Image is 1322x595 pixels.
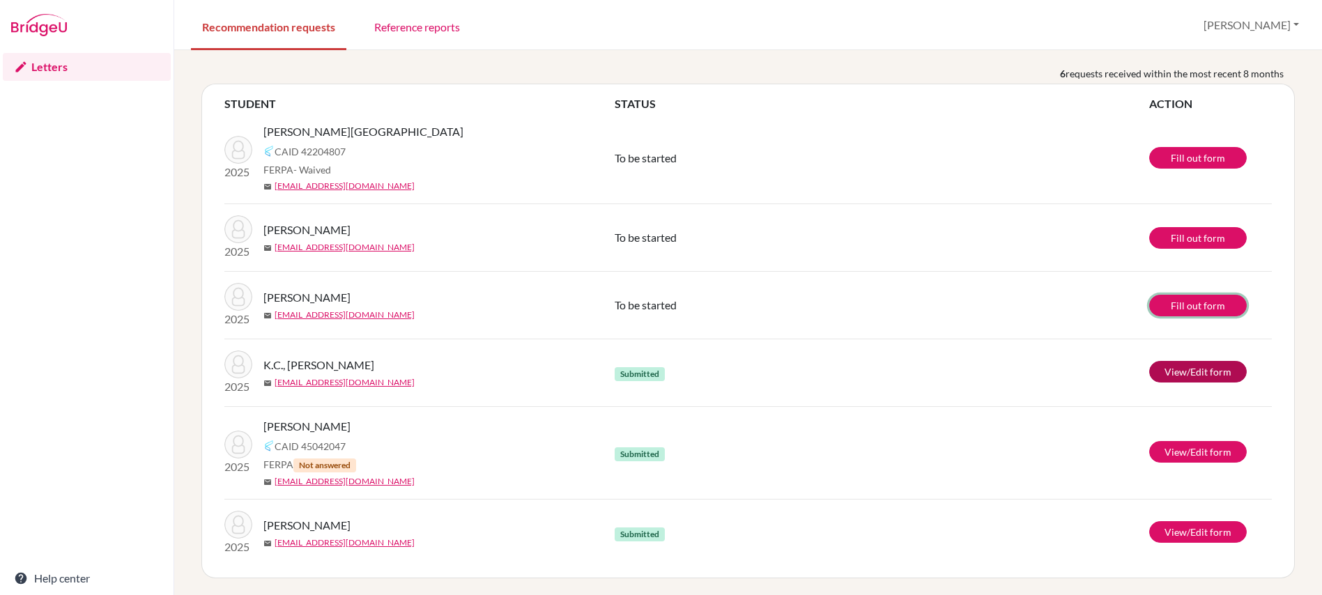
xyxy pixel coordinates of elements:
span: - Waived [293,164,331,176]
span: CAID 42204807 [275,144,346,159]
p: 2025 [224,458,252,475]
a: View/Edit form [1149,441,1247,463]
p: 2025 [224,243,252,260]
b: 6 [1060,66,1066,81]
span: [PERSON_NAME] [263,289,351,306]
a: [EMAIL_ADDRESS][DOMAIN_NAME] [275,241,415,254]
a: Fill out form [1149,227,1247,249]
span: Not answered [293,458,356,472]
p: 2025 [224,539,252,555]
img: Common App logo [263,146,275,157]
span: mail [263,183,272,191]
span: Submitted [615,527,665,541]
span: [PERSON_NAME] [263,517,351,534]
span: CAID 45042047 [275,439,346,454]
span: To be started [615,151,677,164]
span: FERPA [263,457,356,472]
img: Common App logo [263,440,275,451]
img: Ghimire, Samiksha [224,431,252,458]
span: [PERSON_NAME][GEOGRAPHIC_DATA] [263,123,463,140]
a: Fill out form [1149,147,1247,169]
a: Reference reports [363,2,471,50]
a: Help center [3,564,171,592]
p: 2025 [224,311,252,327]
span: requests received within the most recent 8 months [1066,66,1284,81]
a: [EMAIL_ADDRESS][DOMAIN_NAME] [275,475,415,488]
span: mail [263,478,272,486]
span: To be started [615,231,677,244]
p: 2025 [224,164,252,180]
span: [PERSON_NAME] [263,418,351,435]
span: mail [263,244,272,252]
a: Letters [3,53,171,81]
span: mail [263,311,272,320]
a: View/Edit form [1149,361,1247,382]
th: STATUS [615,95,1149,112]
a: Fill out form [1149,295,1247,316]
img: Bhandari, Nisha [224,511,252,539]
a: [EMAIL_ADDRESS][DOMAIN_NAME] [275,309,415,321]
span: K.C., [PERSON_NAME] [263,357,374,373]
img: Chaudhary, Nisha [224,215,252,243]
p: 2025 [224,378,252,395]
span: FERPA [263,162,331,177]
img: Chaudhary, Nisha [224,283,252,311]
img: Adhikari, Suraj [224,136,252,164]
span: mail [263,539,272,548]
a: Recommendation requests [191,2,346,50]
a: [EMAIL_ADDRESS][DOMAIN_NAME] [275,536,415,549]
a: [EMAIL_ADDRESS][DOMAIN_NAME] [275,180,415,192]
th: STUDENT [224,95,615,112]
span: Submitted [615,447,665,461]
a: View/Edit form [1149,521,1247,543]
th: ACTION [1149,95,1272,112]
span: mail [263,379,272,387]
span: To be started [615,298,677,311]
span: Submitted [615,367,665,381]
img: K.C., Nischal [224,350,252,378]
span: [PERSON_NAME] [263,222,351,238]
img: Bridge-U [11,14,67,36]
a: [EMAIL_ADDRESS][DOMAIN_NAME] [275,376,415,389]
button: [PERSON_NAME] [1197,12,1305,38]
